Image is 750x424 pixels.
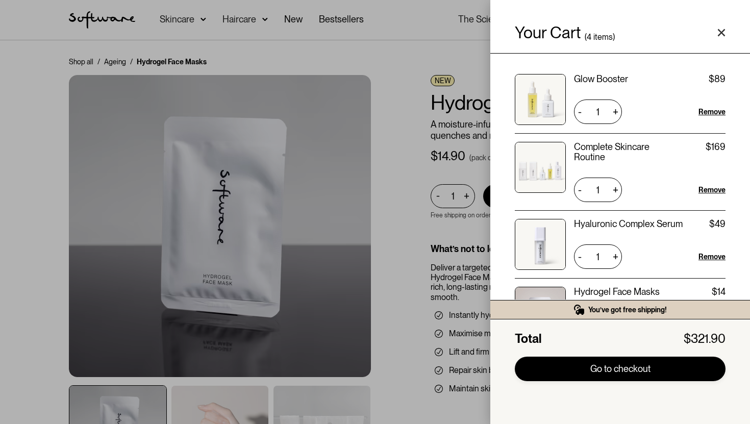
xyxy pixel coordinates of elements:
[609,248,622,265] div: +
[574,104,585,120] div: -
[574,248,585,265] div: -
[574,219,683,229] div: Hyaluronic Complex Serum
[706,142,726,162] div: $169
[593,34,615,41] div: items)
[574,74,628,84] div: Glow Booster
[698,107,726,117] a: Remove item from cart
[515,332,541,346] div: Total
[574,142,681,162] div: Complete Skincare Routine
[574,182,585,198] div: -
[709,219,726,229] div: $49
[588,305,667,314] div: You’ve got free shipping!
[585,34,587,41] div: (
[709,74,726,84] div: $89
[698,185,726,195] div: Remove
[609,182,622,198] div: +
[717,29,726,37] a: Close cart
[698,252,726,262] div: Remove
[698,185,726,195] a: Remove item from cart
[587,34,591,41] div: 4
[515,24,581,41] h4: Your Cart
[684,332,726,346] div: $321.90
[574,287,660,297] div: Hydrogel Face Masks
[698,252,726,262] a: Remove item from cart
[515,357,726,381] a: Go to checkout
[609,104,622,120] div: +
[698,107,726,117] div: Remove
[712,287,726,297] div: $14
